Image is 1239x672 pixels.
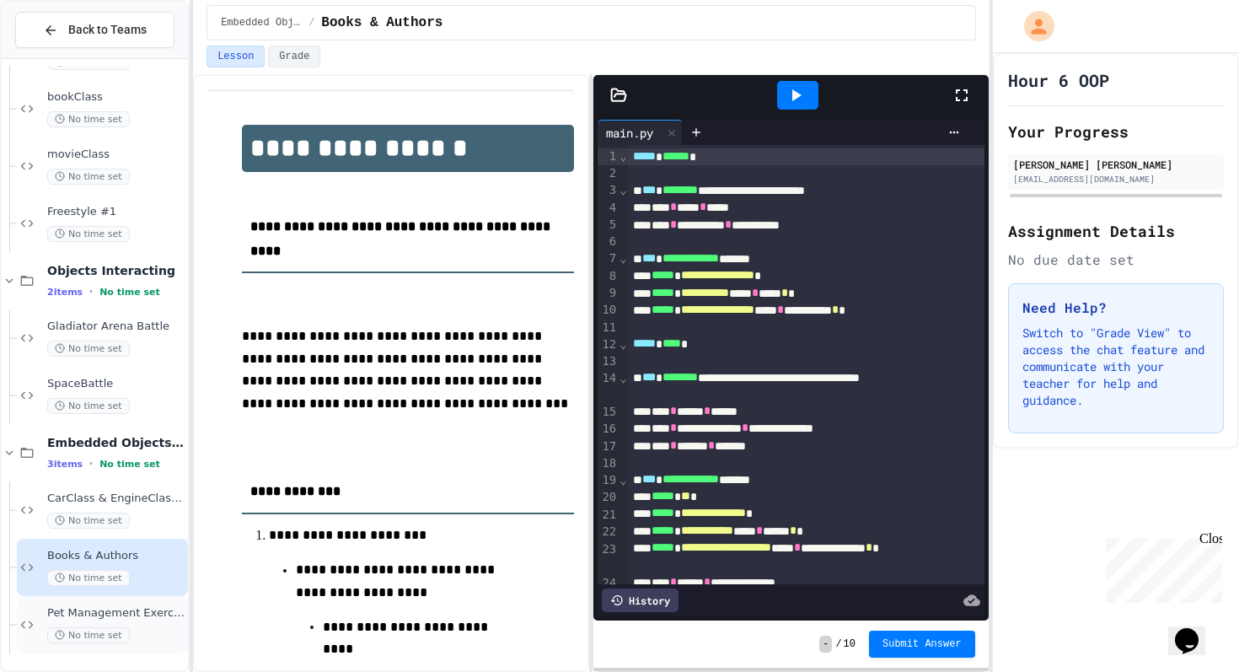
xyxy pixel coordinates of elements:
div: 18 [598,455,619,472]
div: 5 [598,217,619,234]
span: Fold line [619,473,627,487]
span: Fold line [619,183,627,196]
span: Embedded Objects; Composition [47,435,185,450]
span: No time set [99,287,160,298]
span: CarClass & EngineClass - Embedded Objects [47,492,185,506]
span: Fold line [619,371,627,384]
span: Books & Authors [321,13,442,33]
span: Fold line [619,337,627,351]
span: / [308,16,314,30]
span: No time set [47,226,130,242]
span: No time set [47,111,130,127]
span: / [835,637,841,651]
div: 8 [598,268,619,285]
span: No time set [47,398,130,414]
h2: Your Progress [1008,120,1224,143]
span: No time set [47,513,130,529]
div: 2 [598,165,619,182]
span: • [89,285,93,298]
span: Embedded Objects; Composition [221,16,302,30]
div: 16 [598,421,619,438]
div: 1 [598,148,619,165]
div: 13 [598,353,619,370]
div: 4 [598,200,619,217]
div: 9 [598,285,619,302]
div: History [602,589,678,612]
span: Submit Answer [882,637,962,651]
h2: Assignment Details [1008,219,1224,243]
span: SpaceBattle [47,377,185,391]
h3: Need Help? [1022,298,1209,318]
span: No time set [47,570,130,586]
span: Back to Teams [68,21,147,39]
div: 24 [598,575,619,592]
div: 20 [598,489,619,506]
button: Lesson [206,46,265,67]
div: 7 [598,250,619,267]
span: Gladiator Arena Battle [47,320,185,334]
button: Grade [268,46,320,67]
div: 11 [598,320,619,336]
div: 19 [598,472,619,489]
span: bookClass [47,90,185,105]
span: 10 [844,637,855,651]
div: No due date set [1008,250,1224,270]
span: movieClass [47,148,185,162]
button: Back to Teams [15,12,174,48]
div: 12 [598,336,619,353]
span: No time set [47,169,130,185]
div: My Account [1006,7,1059,46]
div: [PERSON_NAME] [PERSON_NAME] [1013,157,1219,172]
span: No time set [99,459,160,470]
div: 6 [598,234,619,250]
div: Chat with us now!Close [7,7,116,107]
div: 14 [598,370,619,404]
div: 21 [598,507,619,524]
button: Submit Answer [869,631,975,658]
span: 2 items [47,287,83,298]
span: 3 items [47,459,83,470]
iframe: chat widget [1168,605,1222,655]
div: main.py [598,124,662,142]
div: [EMAIL_ADDRESS][DOMAIN_NAME] [1013,173,1219,185]
span: - [819,636,832,653]
span: No time set [47,627,130,643]
span: Pet Management Exercise [47,606,185,621]
div: 17 [598,438,619,455]
span: Fold line [619,251,627,265]
div: 23 [598,541,619,576]
h1: Hour 6 OOP [1008,68,1109,92]
iframe: chat widget [1099,531,1222,603]
p: Switch to "Grade View" to access the chat feature and communicate with your teacher for help and ... [1022,325,1209,409]
div: 3 [598,182,619,199]
span: No time set [47,341,130,357]
span: Fold line [619,149,627,163]
div: 15 [598,404,619,421]
span: • [89,457,93,470]
div: main.py [598,120,683,145]
span: Freestyle #1 [47,205,185,219]
span: Books & Authors [47,549,185,563]
div: 22 [598,524,619,540]
div: 10 [598,302,619,319]
span: Objects Interacting [47,263,185,278]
